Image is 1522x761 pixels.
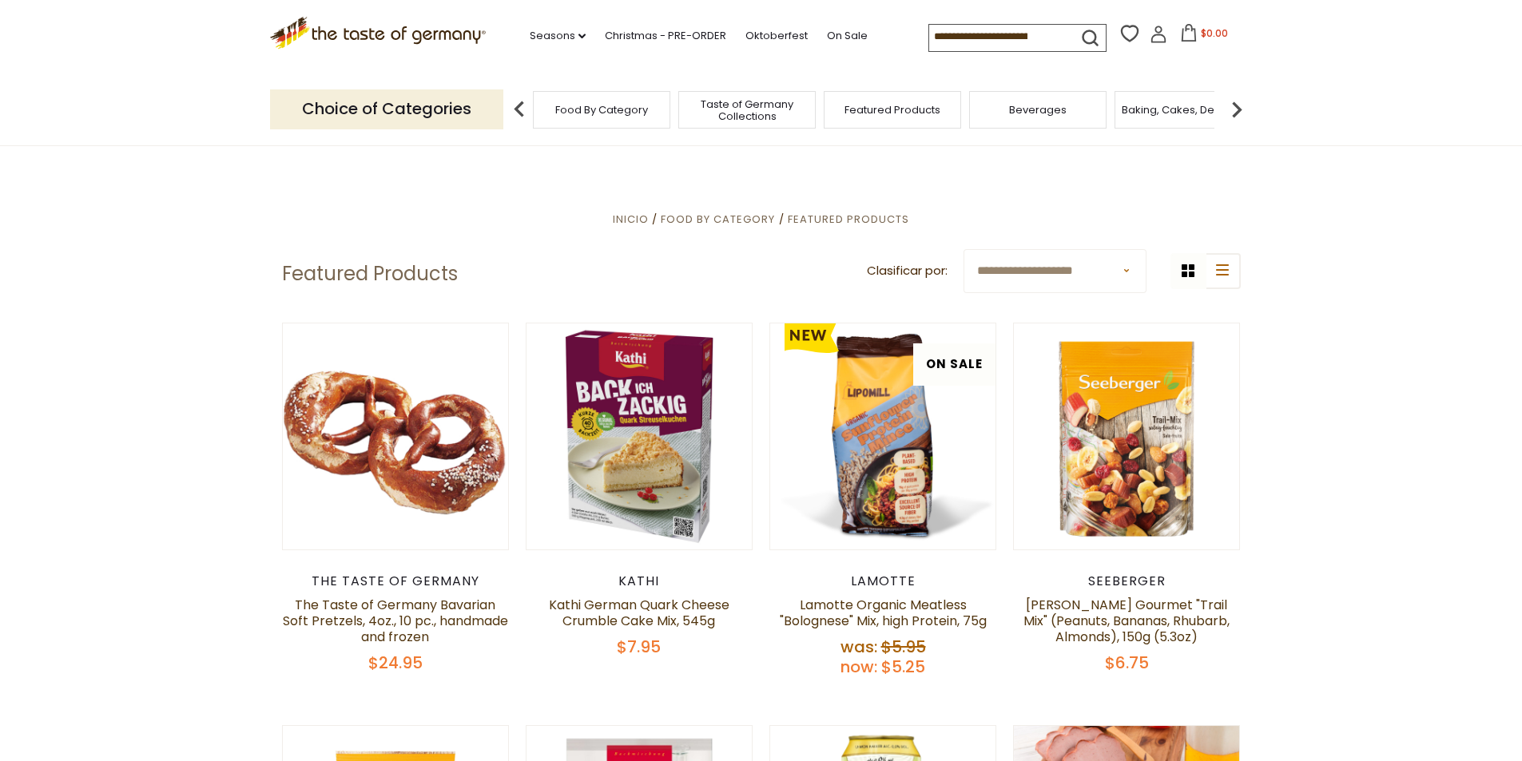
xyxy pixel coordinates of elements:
[1023,596,1230,646] a: [PERSON_NAME] Gourmet "Trail Mix" (Peanuts, Bananas, Rhubarb, Almonds), 150g (5.3oz)
[282,573,510,589] div: The Taste of Germany
[769,573,997,589] div: Lamotte
[770,323,996,549] img: Lamotte Organic Meatless "Bolognese" Mix, high Protein, 75g
[282,262,458,286] h1: Featured Products
[881,656,925,678] span: $5.25
[1170,24,1238,48] button: $0.00
[1014,323,1240,549] img: Seeberger Gourmet "Trail Mix" (Peanuts, Bananas, Rhubarb, Almonds), 150g (5.3oz)
[1105,652,1149,674] span: $6.75
[526,573,753,589] div: Kathi
[617,636,661,658] span: $7.95
[867,261,948,281] label: Clasificar por:
[661,212,775,227] a: Food By Category
[527,323,753,549] img: Kathi German Quark Cheese Crumble Cake Mix, 545g
[1013,573,1241,589] div: Seeberger
[1009,104,1067,116] a: Beverages
[788,212,909,227] a: Featured Products
[683,98,811,122] a: Taste of Germany Collections
[503,93,535,125] img: previous arrow
[1221,93,1253,125] img: next arrow
[613,212,649,227] a: Inicio
[881,636,926,658] span: $5.95
[840,636,877,658] label: Was:
[368,652,423,674] span: $24.95
[555,104,648,116] a: Food By Category
[1122,104,1246,116] a: Baking, Cakes, Desserts
[1201,26,1228,40] span: $0.00
[780,596,987,630] a: Lamotte Organic Meatless "Bolognese" Mix, high Protein, 75g
[827,27,868,45] a: On Sale
[283,323,509,549] img: The Taste of Germany Bavarian Soft Pretzels, 4oz., 10 pc., handmade and frozen
[745,27,808,45] a: Oktoberfest
[844,104,940,116] a: Featured Products
[605,27,726,45] a: Christmas - PRE-ORDER
[530,27,586,45] a: Seasons
[283,596,508,646] a: The Taste of Germany Bavarian Soft Pretzels, 4oz., 10 pc., handmade and frozen
[270,89,503,129] p: Choice of Categories
[549,596,729,630] a: Kathi German Quark Cheese Crumble Cake Mix, 545g
[840,656,877,678] label: Now:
